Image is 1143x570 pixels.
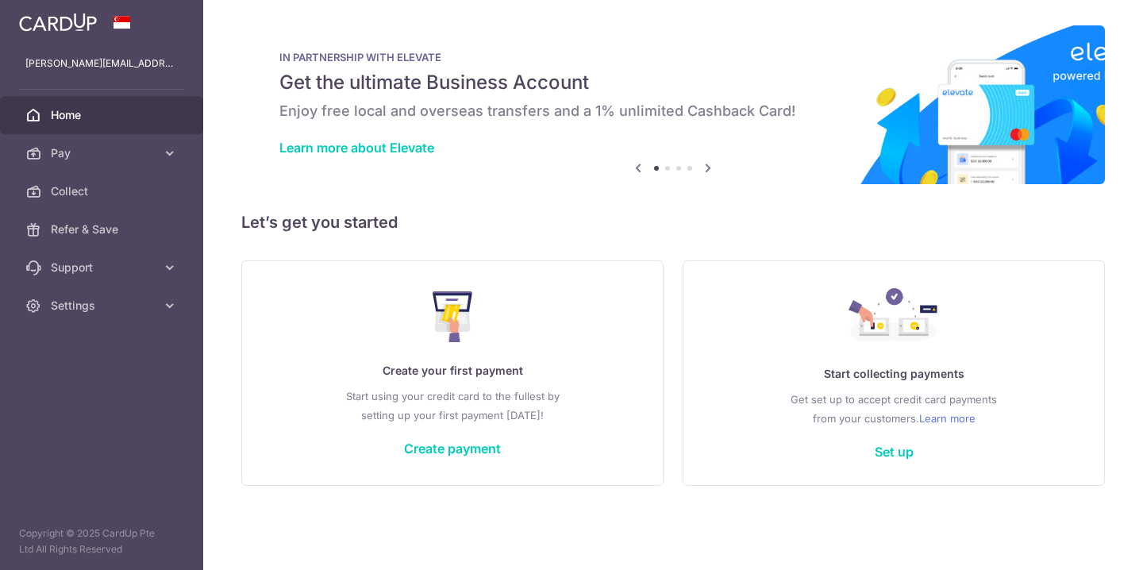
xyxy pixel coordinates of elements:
[715,364,1072,383] p: Start collecting payments
[241,25,1105,184] img: Renovation banner
[51,107,156,123] span: Home
[25,56,178,71] p: [PERSON_NAME][EMAIL_ADDRESS][DOMAIN_NAME]
[51,183,156,199] span: Collect
[875,444,914,460] a: Set up
[279,102,1067,121] h6: Enjoy free local and overseas transfers and a 1% unlimited Cashback Card!
[241,210,1105,235] h5: Let’s get you started
[919,409,976,428] a: Learn more
[51,221,156,237] span: Refer & Save
[715,390,1072,428] p: Get set up to accept credit card payments from your customers.
[274,387,631,425] p: Start using your credit card to the fullest by setting up your first payment [DATE]!
[51,298,156,314] span: Settings
[19,13,97,32] img: CardUp
[279,140,434,156] a: Learn more about Elevate
[51,145,156,161] span: Pay
[849,288,939,345] img: Collect Payment
[51,260,156,275] span: Support
[279,70,1067,95] h5: Get the ultimate Business Account
[433,291,473,342] img: Make Payment
[404,441,501,456] a: Create payment
[279,51,1067,64] p: IN PARTNERSHIP WITH ELEVATE
[274,361,631,380] p: Create your first payment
